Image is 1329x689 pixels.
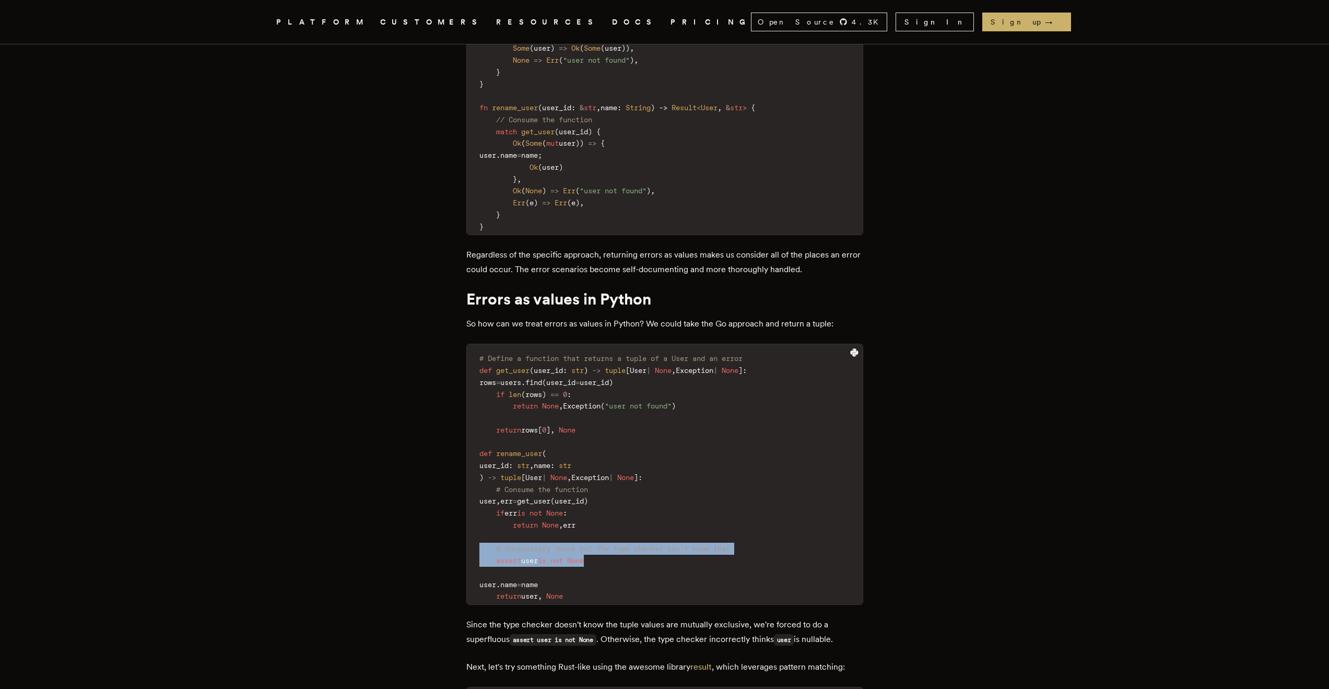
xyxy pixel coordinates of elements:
span: def [479,366,492,375]
span: , [651,186,655,195]
span: , [718,103,722,112]
span: "user not found" [563,56,630,64]
span: = [517,580,521,589]
span: name [500,151,517,159]
span: - [488,473,492,482]
span: get_user [496,366,530,375]
span: { [601,139,605,147]
button: RESOURCES [496,16,599,29]
span: ( [601,402,605,410]
span: Exception [563,402,601,410]
span: user [534,44,550,52]
span: , [630,44,634,52]
span: Err [546,56,559,64]
span: > [596,366,601,375]
span: ( [538,103,542,112]
span: match [496,127,517,136]
span: # Unnecessary check but the type checker can't know that [496,544,730,553]
span: . [521,378,525,387]
span: rows [479,378,496,387]
span: err [504,509,517,517]
span: user_id [546,378,575,387]
span: str [517,461,530,470]
span: > [743,103,747,112]
span: : [638,473,642,482]
button: PLATFORM [276,16,368,29]
span: . [496,580,500,589]
span: is [517,509,525,517]
span: Ok [513,186,521,195]
span: user_id [555,497,584,505]
span: | [646,366,651,375]
code: assert user is not None [510,634,596,646]
span: # Consume the function [496,485,588,494]
a: Sign up [982,13,1071,31]
span: ( [550,497,555,505]
span: Ok [513,139,521,147]
span: name [534,461,550,470]
span: ( [559,56,563,64]
span: = [575,378,580,387]
span: - [592,366,596,375]
span: [ [521,473,525,482]
span: ) [651,103,655,112]
span: ) [559,163,563,171]
span: Exception [571,473,609,482]
span: , [550,426,555,434]
span: 0 [542,426,546,434]
span: } [479,223,484,231]
span: = [496,378,500,387]
span: [ [538,426,542,434]
span: rename_user [496,449,542,458]
p: Next, let's try something Rust-like using the awesome library , which leverages pattern matching: [466,660,863,674]
span: ( [542,378,546,387]
span: } [496,68,500,76]
span: tuple [500,473,521,482]
code: user [774,634,794,646]
span: None [559,426,575,434]
span: Some [525,139,542,147]
span: Err [513,198,525,207]
span: 4.3 K [852,17,885,27]
span: None [567,556,584,565]
span: None [542,402,559,410]
span: "user not found" [605,402,672,410]
span: } [479,80,484,88]
span: None [525,186,542,195]
span: > [492,473,496,482]
span: ) [575,198,580,207]
span: ) [626,44,630,52]
span: name [500,580,517,589]
span: & [726,103,730,112]
span: => [542,198,550,207]
span: => [550,186,559,195]
span: None [617,473,634,482]
span: None [546,509,563,517]
span: String [626,103,651,112]
span: ) [550,44,555,52]
span: "user not found" [580,186,646,195]
span: [ [626,366,630,375]
span: ) [542,390,546,399]
span: if [496,390,504,399]
span: : [563,509,567,517]
span: user [479,497,496,505]
span: str [584,103,596,112]
span: ( [567,198,571,207]
a: Sign In [896,13,974,31]
span: user [521,592,538,600]
span: err [563,521,575,529]
span: user [521,556,538,565]
span: } [496,211,500,219]
span: ) [584,497,588,505]
span: users [500,378,521,387]
span: not [530,509,542,517]
span: | [713,366,718,375]
span: user_id [559,127,588,136]
span: user_id [580,378,609,387]
span: ) [609,378,613,387]
span: User [701,103,718,112]
span: None [550,473,567,482]
span: | [609,473,613,482]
